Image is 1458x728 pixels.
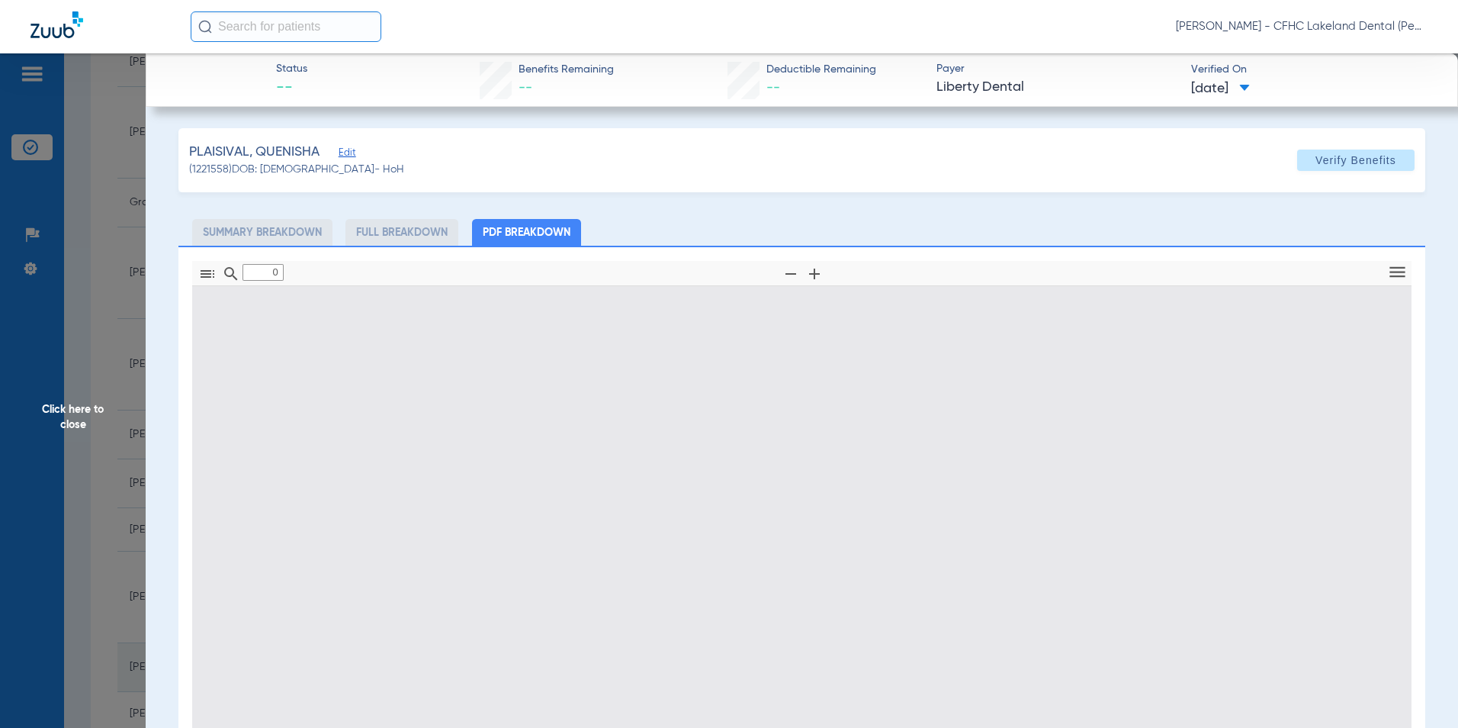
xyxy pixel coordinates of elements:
input: Search for patients [191,11,381,42]
button: Verify Benefits [1297,150,1415,171]
img: Zuub Logo [31,11,83,38]
span: Benefits Remaining [519,62,614,78]
input: Page [242,264,284,281]
span: [PERSON_NAME] - CFHC Lakeland Dental (Peds) [1176,19,1427,34]
span: Verified On [1191,62,1433,78]
button: Zoom In [801,263,827,285]
span: Status [276,61,307,77]
pdf-shy-button: Zoom Out [779,274,802,285]
span: Deductible Remaining [766,62,876,78]
span: [DATE] [1191,79,1250,98]
span: PLAISIVAL, QUENISHA [189,143,320,162]
span: Liberty Dental [936,78,1178,97]
span: Verify Benefits [1315,154,1396,166]
span: (1221558) DOB: [DEMOGRAPHIC_DATA] - HoH [189,162,404,178]
span: Edit [339,147,352,162]
button: Zoom Out [778,263,804,285]
span: -- [276,78,307,99]
span: -- [766,81,780,95]
img: Search Icon [198,20,212,34]
li: Summary Breakdown [192,219,332,246]
iframe: Chat Widget [1382,655,1458,728]
pdf-shy-button: Find in Document [219,274,242,285]
svg: Tools [1387,262,1408,282]
li: PDF Breakdown [472,219,581,246]
pdf-shy-button: Toggle Sidebar [195,274,219,285]
span: -- [519,81,532,95]
li: Full Breakdown [345,219,458,246]
span: Payer [936,61,1178,77]
button: Tools [1384,263,1410,284]
pdf-shy-button: Zoom In [802,274,826,285]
